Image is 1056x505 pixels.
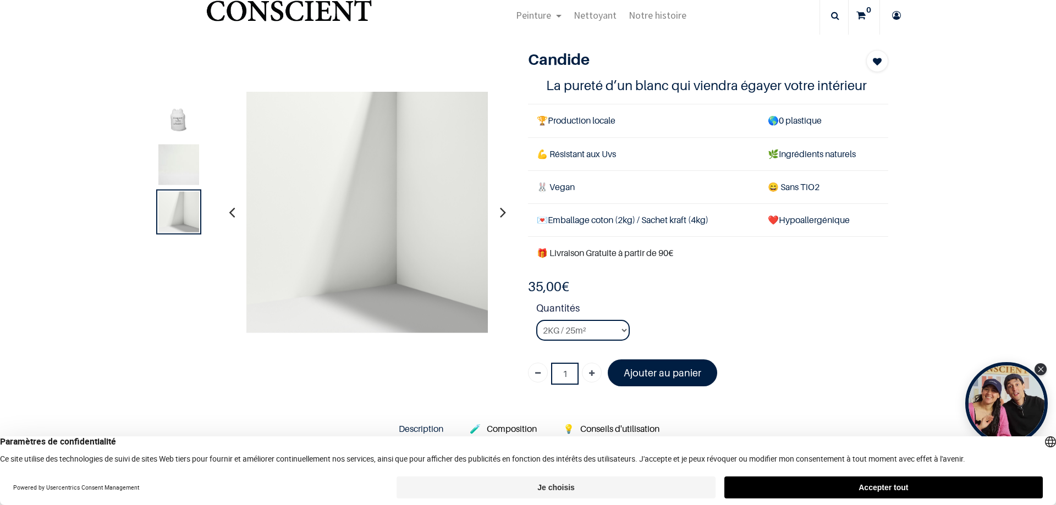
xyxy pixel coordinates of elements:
[866,50,888,72] button: Add to wishlist
[528,50,834,69] h1: Candide
[768,115,779,126] span: 🌎
[768,181,785,192] span: 😄 S
[528,279,562,295] span: 35,00
[470,423,481,434] span: 🧪
[536,301,888,320] strong: Quantités
[999,434,1051,486] iframe: Tidio Chat
[158,144,199,185] img: Product image
[629,9,686,21] span: Notre histoire
[528,104,759,137] td: Production locale
[759,170,888,203] td: ans TiO2
[537,181,575,192] span: 🐰 Vegan
[580,423,659,434] span: Conseils d'utilisation
[537,148,616,159] span: 💪 Résistant aux Uvs
[399,423,443,434] span: Description
[528,363,548,382] a: Supprimer
[516,9,551,21] span: Peinture
[574,9,617,21] span: Nettoyant
[965,362,1048,445] div: Open Tolstoy widget
[158,191,199,232] img: Product image
[158,97,199,137] img: Product image
[582,363,602,382] a: Ajouter
[768,148,779,159] span: 🌿
[487,423,537,434] span: Composition
[759,104,888,137] td: 0 plastique
[246,91,488,333] img: Product image
[546,77,871,94] h4: La pureté d’un blanc qui viendra égayer votre intérieur
[759,203,888,236] td: ❤️Hypoallergénique
[537,247,673,258] font: 🎁 Livraison Gratuite à partir de 90€
[563,423,574,434] span: 💡
[1035,363,1047,375] div: Close Tolstoy widget
[759,137,888,170] td: Ingrédients naturels
[528,279,569,295] b: €
[624,367,701,379] font: Ajouter au panier
[537,214,548,225] span: 💌
[864,4,874,15] sup: 0
[965,362,1048,445] div: Open Tolstoy
[537,115,548,126] span: 🏆
[873,55,882,68] span: Add to wishlist
[965,362,1048,445] div: Tolstoy bubble widget
[528,203,759,236] td: Emballage coton (2kg) / Sachet kraft (4kg)
[608,359,717,386] a: Ajouter au panier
